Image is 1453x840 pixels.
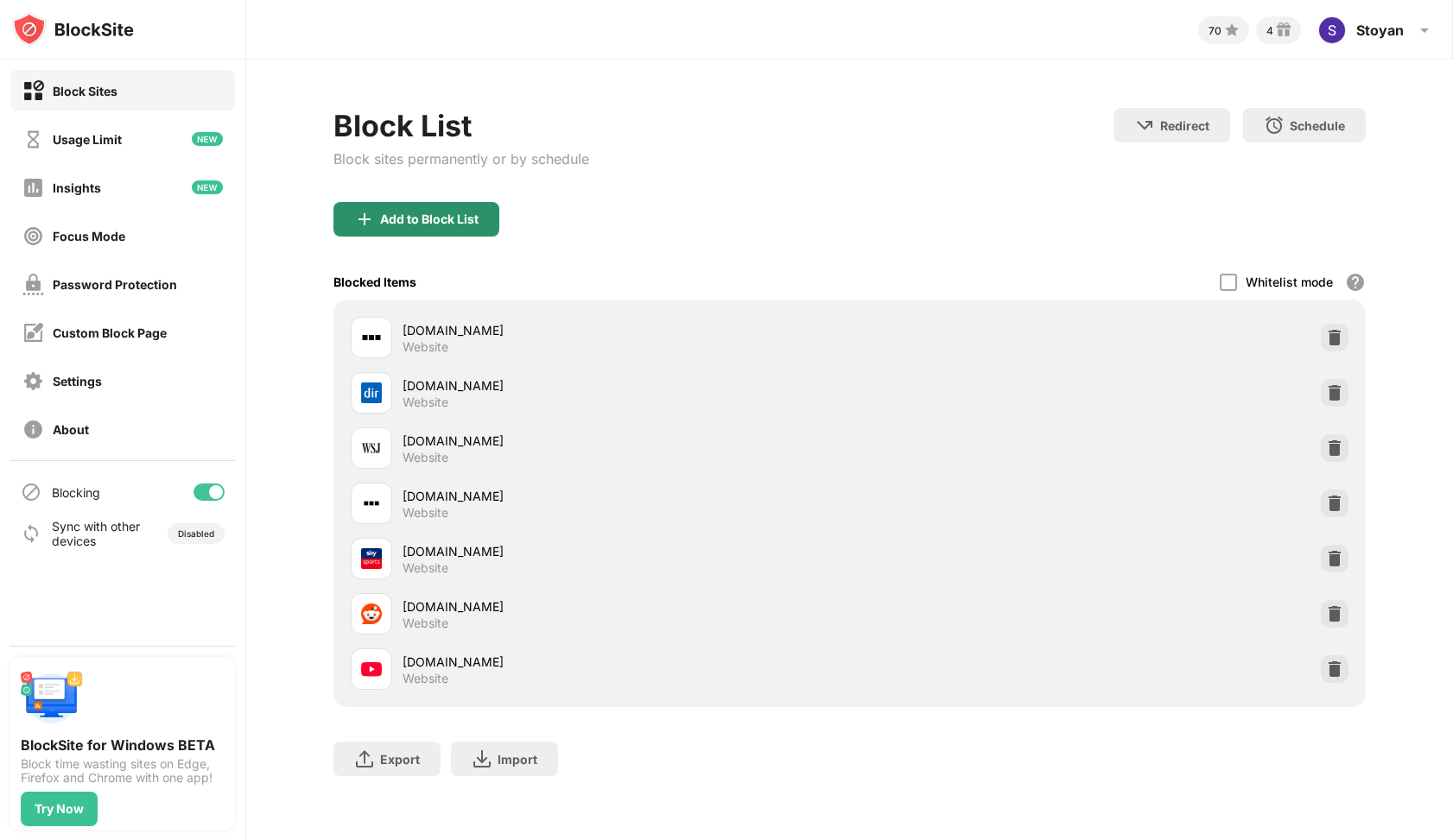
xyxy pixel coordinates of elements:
[21,667,83,729] img: push-desktop.svg
[1209,24,1221,37] div: 70
[22,370,44,392] img: settings-off.svg
[361,659,382,679] img: favicons
[178,528,214,539] div: Disabled
[35,802,84,816] div: Try Now
[403,616,448,631] div: Website
[53,180,101,195] div: Insights
[361,493,382,514] img: favicons
[22,177,44,199] img: insights-off.svg
[21,523,41,544] img: sync-icon.svg
[1266,24,1273,37] div: 4
[192,132,223,146] img: new-icon.svg
[21,736,225,754] div: BlockSite for Windows BETA
[403,432,850,450] div: [DOMAIN_NAME]
[192,180,223,194] img: new-icon.svg
[361,382,382,403] img: favicons
[22,419,44,440] img: about-off.svg
[403,542,850,560] div: [DOMAIN_NAME]
[22,274,44,295] img: password-protection-off.svg
[380,752,420,767] div: Export
[361,327,382,348] img: favicons
[53,277,177,292] div: Password Protection
[403,376,850,395] div: [DOMAIN_NAME]
[1221,20,1242,41] img: points-small.svg
[53,422,89,437] div: About
[53,374,102,388] div: Settings
[333,150,589,167] div: Block sites permanently or by schedule
[52,519,141,548] div: Sync with other devices
[403,560,448,576] div: Website
[403,653,850,671] div: [DOMAIN_NAME]
[403,597,850,616] div: [DOMAIN_NAME]
[380,212,479,226] div: Add to Block List
[403,321,850,339] div: [DOMAIN_NAME]
[403,505,448,521] div: Website
[22,322,44,344] img: customize-block-page-off.svg
[53,132,122,147] div: Usage Limit
[22,80,44,102] img: block-on.svg
[53,229,125,243] div: Focus Mode
[403,339,448,355] div: Website
[403,671,448,686] div: Website
[403,450,448,465] div: Website
[361,438,382,458] img: favicons
[1290,118,1345,133] div: Schedule
[21,757,225,785] div: Block time wasting sites on Edge, Firefox and Chrome with one app!
[1246,275,1333,289] div: Whitelist mode
[53,84,117,98] div: Block Sites
[333,108,589,143] div: Block List
[333,275,416,289] div: Blocked Items
[403,395,448,410] div: Website
[361,548,382,569] img: favicons
[1273,20,1294,41] img: reward-small.svg
[22,225,44,247] img: focus-off.svg
[12,12,134,47] img: logo-blocksite.svg
[53,325,167,340] div: Custom Block Page
[22,129,44,150] img: time-usage-off.svg
[1356,22,1404,39] div: Stoyan
[361,603,382,624] img: favicons
[52,485,100,500] div: Blocking
[1318,16,1346,44] img: ACg8ocLMXpFshtLbTdeTfuAYzpTJJDpgb61BUGN2StTJ94E=s96-c
[498,752,537,767] div: Import
[403,487,850,505] div: [DOMAIN_NAME]
[1160,118,1209,133] div: Redirect
[21,482,41,502] img: blocking-icon.svg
